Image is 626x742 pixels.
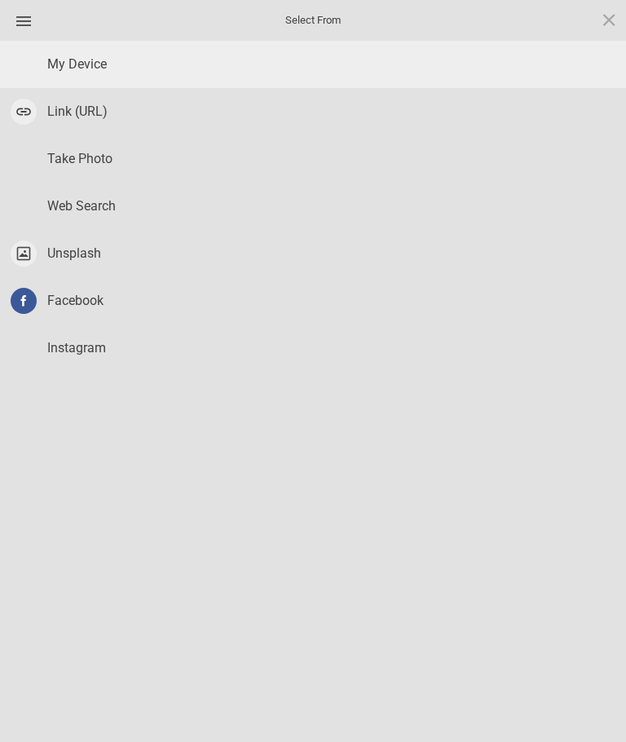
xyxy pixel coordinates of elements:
span: Web Search [47,197,116,215]
span: Take Photo [47,150,112,168]
span: Unsplash [47,245,101,263]
span: Click here or hit ESC to close picker [600,11,618,29]
span: Instagram [47,339,106,357]
span: My Device [47,55,107,73]
span: Facebook [47,292,104,310]
span: Link (URL) [47,103,108,121]
span: Select From [285,13,341,28]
